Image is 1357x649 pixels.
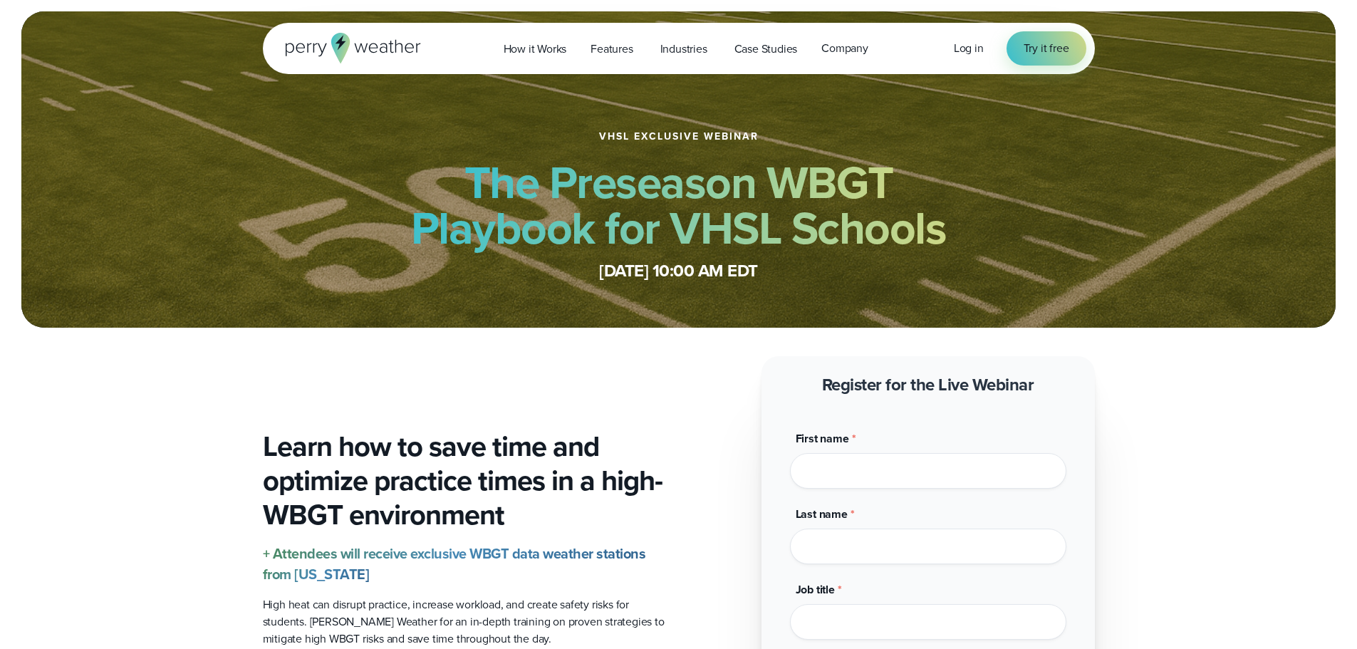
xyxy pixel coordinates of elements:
[796,506,848,522] span: Last name
[263,543,646,585] strong: + Attendees will receive exclusive WBGT data weather stations from [US_STATE]
[504,41,567,58] span: How it Works
[821,40,868,57] span: Company
[599,258,758,284] strong: [DATE] 10:00 AM EDT
[411,149,947,261] strong: The Preseason WBGT Playbook for VHSL Schools
[1007,31,1086,66] a: Try it free
[263,430,667,532] h3: Learn how to save time and optimize practice times in a high-WBGT environment
[822,372,1034,398] strong: Register for the Live Webinar
[954,40,984,57] a: Log in
[263,596,667,648] p: High heat can disrupt practice, increase workload, and create safety risks for students. [PERSON_...
[796,430,849,447] span: First name
[734,41,798,58] span: Case Studies
[796,581,835,598] span: Job title
[492,34,579,63] a: How it Works
[1024,40,1069,57] span: Try it free
[660,41,707,58] span: Industries
[599,131,759,142] h1: VHSL Exclusive Webinar
[591,41,633,58] span: Features
[954,40,984,56] span: Log in
[722,34,810,63] a: Case Studies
